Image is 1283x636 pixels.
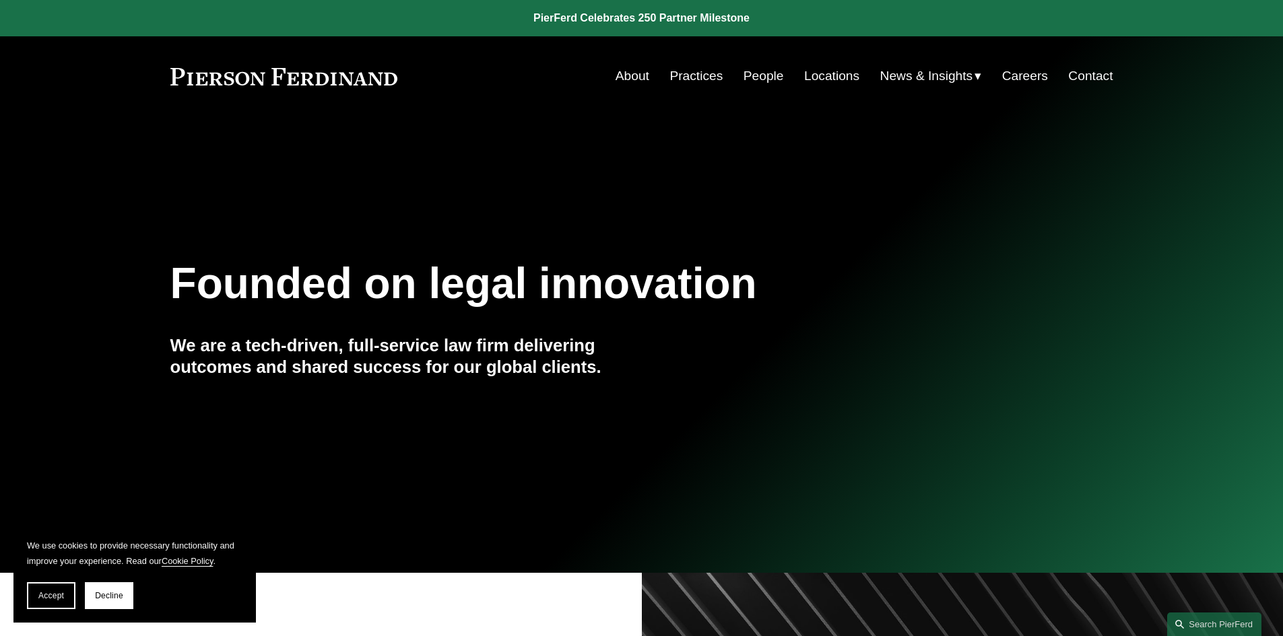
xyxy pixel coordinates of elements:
[27,582,75,609] button: Accept
[616,63,649,89] a: About
[170,259,956,308] h1: Founded on legal innovation
[880,65,973,88] span: News & Insights
[85,582,133,609] button: Decline
[38,591,64,600] span: Accept
[1068,63,1113,89] a: Contact
[744,63,784,89] a: People
[804,63,859,89] a: Locations
[1167,612,1261,636] a: Search this site
[162,556,213,566] a: Cookie Policy
[1002,63,1048,89] a: Careers
[880,63,982,89] a: folder dropdown
[27,538,242,569] p: We use cookies to provide necessary functionality and improve your experience. Read our .
[95,591,123,600] span: Decline
[669,63,723,89] a: Practices
[13,524,256,623] section: Cookie banner
[170,334,642,378] h4: We are a tech-driven, full-service law firm delivering outcomes and shared success for our global...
